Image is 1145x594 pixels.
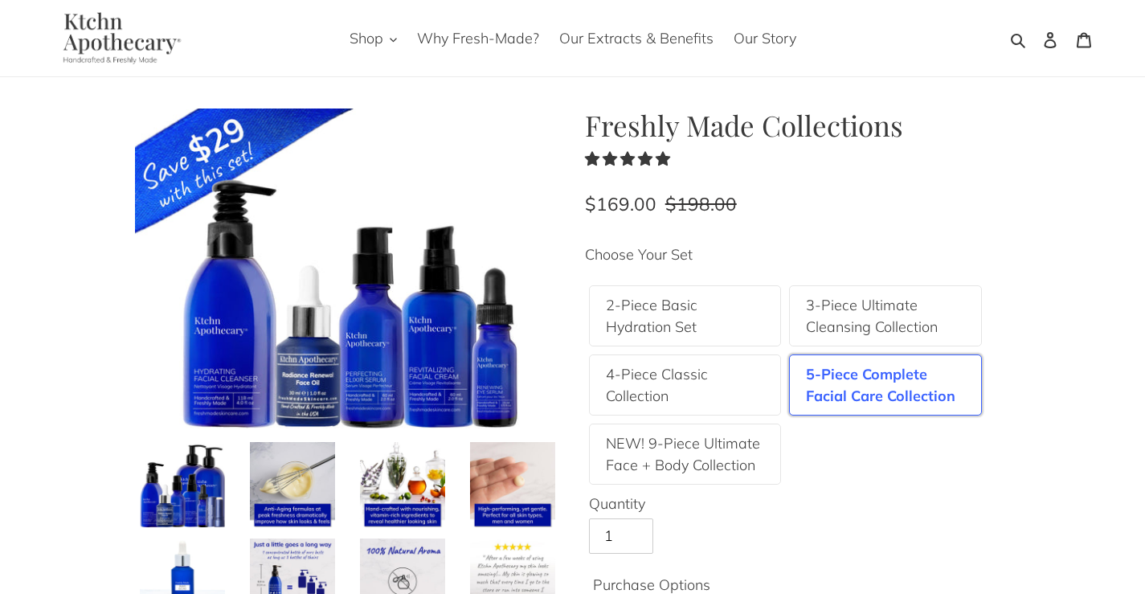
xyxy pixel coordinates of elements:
img: Freshly Made Collections [135,109,561,428]
span: $169.00 [585,192,656,215]
img: Load image into Gallery viewer, Freshly Made Collections [248,440,337,530]
span: Our Extracts & Benefits [559,29,714,48]
label: NEW! 9-Piece Ultimate Face + Body Collection [606,432,765,476]
label: 5-Piece Complete Facial Care Collection [806,363,965,407]
label: 2-Piece Basic Hydration Set [606,294,765,338]
a: Why Fresh-Made? [409,25,547,51]
img: Load image into Gallery viewer, Freshly Made Collections [358,440,448,530]
span: Why Fresh-Made? [417,29,539,48]
span: Our Story [734,29,796,48]
s: $198.00 [665,192,737,215]
img: Ktchn Apothecary [44,12,193,64]
label: 3-Piece Ultimate Cleansing Collection [806,294,965,338]
span: Shop [350,29,383,48]
label: Choose Your Set [585,244,1011,265]
span: 4.83 stars [585,150,674,168]
button: Shop [341,25,405,51]
label: 4-Piece Classic Collection [606,363,765,407]
label: Quantity [589,493,1007,514]
img: Load image into Gallery viewer, Freshly Made Collections [138,440,227,530]
a: Our Story [726,25,804,51]
img: Load image into Gallery viewer, Freshly Made Collections [468,440,558,530]
h1: Freshly Made Collections [585,109,1011,142]
a: Our Extracts & Benefits [551,25,722,51]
